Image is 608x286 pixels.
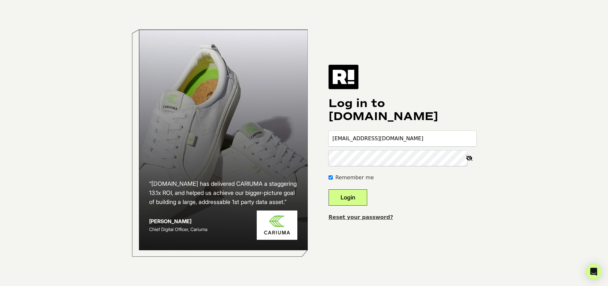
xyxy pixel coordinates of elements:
span: Chief Digital Officer, Cariuma [149,226,207,232]
h2: “[DOMAIN_NAME] has delivered CARIUMA a staggering 13.1x ROI, and helped us achieve our bigger-pic... [149,179,297,207]
strong: [PERSON_NAME] [149,218,191,225]
img: Cariuma [257,211,297,240]
input: Email [329,131,476,146]
h1: Log in to [DOMAIN_NAME] [329,97,476,123]
button: Login [329,189,367,206]
div: Open Intercom Messenger [586,264,602,279]
img: Retention.com [329,65,358,89]
label: Remember me [335,174,374,182]
a: Reset your password? [329,214,393,220]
